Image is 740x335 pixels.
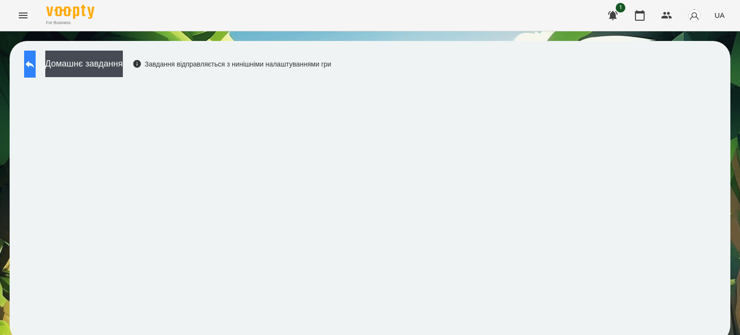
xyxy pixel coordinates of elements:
button: Домашнє завдання [45,51,123,77]
span: For Business [46,20,94,26]
img: avatar_s.png [687,9,701,22]
div: Завдання відправляється з нинішніми налаштуваннями гри [132,59,331,69]
span: 1 [616,3,625,13]
span: UA [714,10,725,20]
img: Voopty Logo [46,5,94,19]
button: UA [711,6,728,24]
button: Menu [12,4,35,27]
